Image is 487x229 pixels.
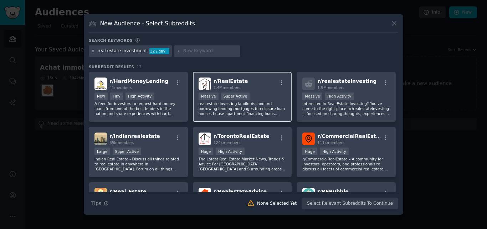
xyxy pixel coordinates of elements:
[89,197,111,210] button: Tips
[109,189,147,194] span: r/ Real_Estate
[199,93,219,100] div: Massive
[89,38,133,43] h3: Search keywords
[317,78,376,84] span: r/ realestateinvesting
[89,64,134,69] span: Subreddit Results
[317,133,385,139] span: r/ CommercialRealEstate
[94,188,107,200] img: Real_Estate
[302,101,390,116] p: Interested in Real Estate Investing? You've come to the right place! /r/realestateinvesting is fo...
[100,20,195,27] h3: New Audience - Select Subreddits
[214,140,241,145] span: 124k members
[109,133,160,139] span: r/ indianrealestate
[199,156,286,171] p: The Latest Real Estate Market News, Trends & Advice For [GEOGRAPHIC_DATA] [GEOGRAPHIC_DATA] and S...
[199,133,211,145] img: TorontoRealEstate
[149,48,169,54] div: 32 / day
[109,78,168,84] span: r/ HardMoneyLending
[109,140,134,145] span: 65k members
[302,148,317,155] div: Huge
[199,148,214,155] div: Huge
[221,93,250,100] div: Super Active
[183,48,237,54] input: New Keyword
[94,148,110,155] div: Large
[214,189,267,194] span: r/ RealEstateAdvice
[302,133,315,145] img: CommercialRealEstate
[214,133,270,139] span: r/ TorontoRealEstate
[302,156,390,171] p: r/CommercialRealEstate – A community for investors, operators, and professionals to discuss all f...
[137,65,142,69] span: 17
[320,148,349,155] div: High Activity
[94,133,107,145] img: indianrealestate
[109,85,132,90] span: 41 members
[317,140,344,145] span: 111k members
[98,48,147,54] div: real estate investment
[214,78,248,84] span: r/ RealEstate
[199,78,211,90] img: RealEstate
[302,188,315,200] img: REBubble
[94,78,107,90] img: HardMoneyLending
[125,93,154,100] div: High Activity
[94,101,182,116] p: A feed for investors to request hard money loans from one of the best lenders in the nation and s...
[325,93,354,100] div: High Activity
[113,148,142,155] div: Super Active
[257,200,297,207] div: None Selected Yet
[216,148,245,155] div: High Activity
[199,101,286,116] p: real estate investing landlords landlord borrowing lending mortgages foreclosure loan houses hous...
[91,200,101,207] span: Tips
[199,188,211,200] img: RealEstateAdvice
[317,189,348,194] span: r/ REBubble
[302,93,322,100] div: Massive
[94,156,182,171] p: Indian Real Estate - Discuss all things related to real estate in anywhere in [GEOGRAPHIC_DATA]. ...
[317,85,344,90] span: 1.9M members
[94,93,108,100] div: New
[214,85,241,90] span: 2.4M members
[110,93,123,100] div: Tiny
